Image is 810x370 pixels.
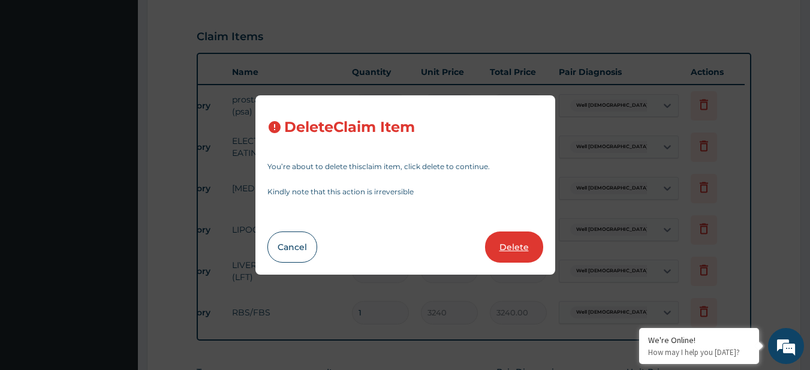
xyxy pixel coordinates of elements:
textarea: Type your message and hit 'Enter' [6,244,228,286]
p: You’re about to delete this claim item , click delete to continue. [267,163,543,170]
h3: Delete Claim Item [284,119,415,136]
p: Kindly note that this action is irreversible [267,188,543,195]
button: Delete [485,231,543,263]
div: We're Online! [648,335,750,345]
img: d_794563401_company_1708531726252_794563401 [22,60,49,90]
p: How may I help you today? [648,347,750,357]
span: We're online! [70,109,165,230]
div: Chat with us now [62,67,201,83]
button: Cancel [267,231,317,263]
div: Minimize live chat window [197,6,225,35]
